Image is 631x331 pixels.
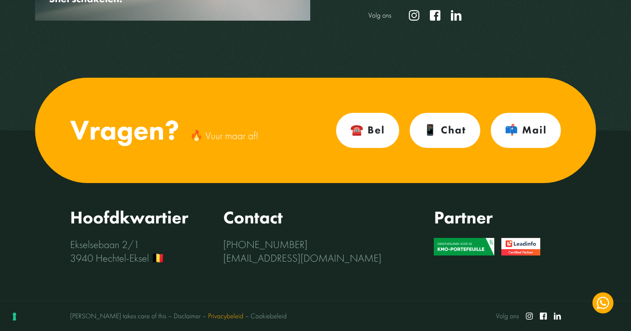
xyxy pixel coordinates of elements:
[223,208,382,227] h3: Contact
[410,113,480,148] a: 📱 Chat
[251,311,287,320] a: Cookiebeleid
[434,238,494,255] img: KMO Portefeuille
[501,238,540,255] img: Leadinfo Certified Partner
[70,238,164,265] a: Ekselsebaan 2/13940 Hechtel-Eksel 🇧🇪
[223,252,382,265] a: [EMAIL_ADDRESS][DOMAIN_NAME]
[208,311,244,320] a: Privacybeleid
[496,312,519,321] span: Volg ons
[190,129,259,143] p: 🔥 Vuur maar af!
[434,208,540,227] h3: Partner
[336,113,399,148] a: ☎️ Bel
[70,208,188,227] h3: Hoofdkwartier
[491,113,561,148] a: 📫 Mail
[369,11,391,20] span: Volg ons
[70,312,167,321] p: [PERSON_NAME] takes care of this
[223,238,382,252] a: [PHONE_NUMBER]
[7,309,22,324] button: Uw voorkeuren voor toestemming voor trackingtechnologieën
[167,312,201,321] a: Disclaimer
[70,115,179,146] h2: Vragen?
[597,297,609,309] img: WhatsApp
